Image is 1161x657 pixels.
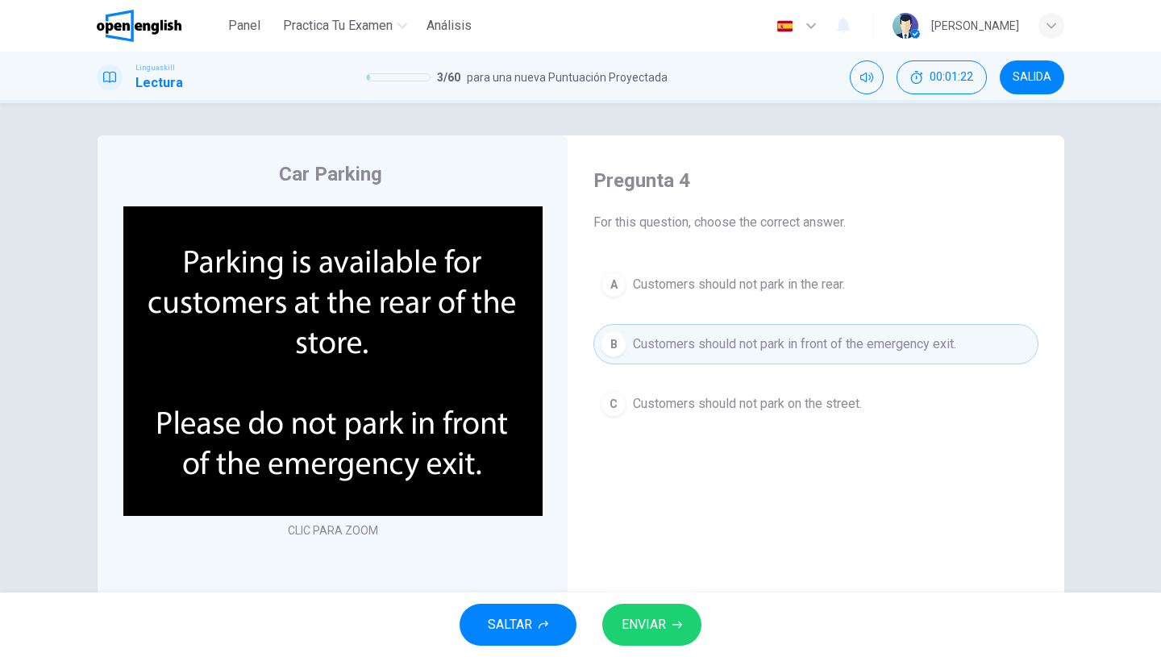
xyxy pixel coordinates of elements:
span: Linguaskill [135,62,175,73]
button: SALTAR [460,604,576,646]
span: 3 / 60 [437,68,460,87]
button: CLIC PARA ZOOM [281,519,385,542]
span: 00:01:22 [930,71,973,84]
span: Practica tu examen [283,16,393,35]
span: Customers should not park on the street. [633,394,862,414]
button: BCustomers should not park in front of the emergency exit. [593,324,1038,364]
img: OpenEnglish logo [97,10,181,42]
span: Panel [228,16,260,35]
button: Practica tu examen [277,11,414,40]
span: para una nueva Puntuación Proyectada [467,68,668,87]
button: SALIDA [1000,60,1064,94]
div: C [601,391,626,417]
button: Panel [218,11,270,40]
img: undefined [123,206,543,516]
div: B [601,331,626,357]
span: Customers should not park in front of the emergency exit. [633,335,956,354]
div: Ocultar [897,60,987,94]
button: Análisis [420,11,478,40]
span: SALIDA [1013,71,1051,84]
img: es [775,20,795,32]
button: ENVIAR [602,604,701,646]
span: Análisis [427,16,472,35]
span: ENVIAR [622,613,666,636]
div: A [601,272,626,297]
h1: Lectura [135,73,183,93]
img: Profile picture [893,13,918,39]
h4: Car Parking [279,161,382,187]
div: Silenciar [850,60,884,94]
button: CCustomers should not park on the street. [593,384,1038,424]
button: 00:01:22 [897,60,987,94]
h4: Pregunta 4 [593,168,1038,193]
div: [PERSON_NAME] [931,16,1019,35]
span: SALTAR [488,613,532,636]
span: For this question, choose the correct answer. [593,213,1038,232]
span: Customers should not park in the rear. [633,275,845,294]
a: OpenEnglish logo [97,10,218,42]
button: ACustomers should not park in the rear. [593,264,1038,305]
